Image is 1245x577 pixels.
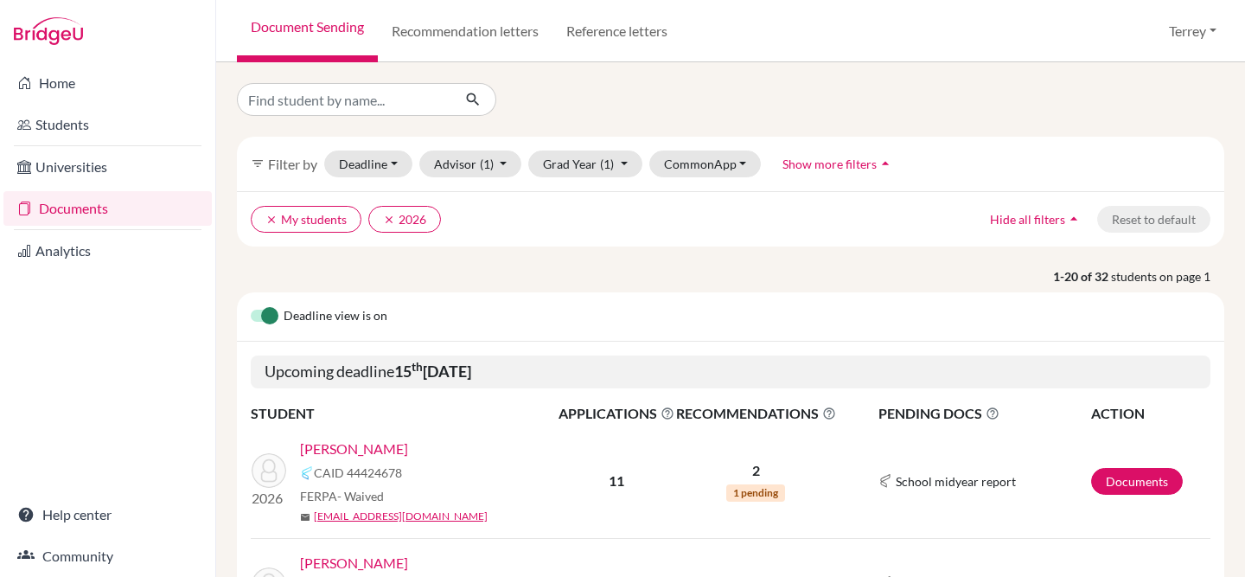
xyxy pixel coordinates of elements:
input: Find student by name... [237,83,451,116]
span: School midyear report [896,472,1016,490]
span: students on page 1 [1111,267,1224,285]
button: Show more filtersarrow_drop_up [768,151,909,177]
p: 2026 [252,488,286,509]
button: Hide all filtersarrow_drop_up [975,206,1097,233]
i: filter_list [251,157,265,170]
img: Common App logo [300,466,314,480]
span: Hide all filters [990,212,1065,227]
span: Deadline view is on [284,306,387,327]
th: STUDENT [251,402,558,425]
i: clear [265,214,278,226]
span: (1) [480,157,494,171]
a: Home [3,66,212,100]
p: 2 [676,460,836,481]
th: ACTION [1090,402,1210,425]
button: clear2026 [368,206,441,233]
a: [PERSON_NAME] [300,553,408,574]
span: CAID 44424678 [314,464,402,482]
span: 1 pending [726,484,785,502]
b: 15 [DATE] [394,362,471,381]
a: Universities [3,150,212,184]
span: - Waived [337,489,384,503]
button: Reset to default [1097,206,1210,233]
button: Grad Year(1) [528,151,642,177]
button: Terrey [1161,15,1224,48]
strong: 1-20 of 32 [1053,267,1111,285]
a: Analytics [3,234,212,268]
button: Deadline [324,151,412,177]
button: Advisor(1) [419,151,522,177]
span: FERPA [300,487,384,505]
span: (1) [600,157,614,171]
span: Show more filters [782,157,877,171]
button: clearMy students [251,206,361,233]
img: Chua, Nick Sen [252,453,286,488]
img: Common App logo [878,474,892,488]
h5: Upcoming deadline [251,356,1210,388]
sup: th [412,360,423,374]
a: [EMAIL_ADDRESS][DOMAIN_NAME] [314,509,488,524]
i: clear [383,214,395,226]
button: CommonApp [649,151,762,177]
a: Students [3,107,212,142]
i: arrow_drop_up [877,155,894,172]
a: Documents [3,191,212,226]
img: Bridge-U [14,17,83,45]
i: arrow_drop_up [1065,210,1082,228]
span: mail [300,512,310,523]
b: 11 [609,472,624,489]
span: Filter by [268,156,317,172]
span: PENDING DOCS [878,403,1089,424]
a: Help center [3,497,212,532]
span: APPLICATIONS [559,403,674,424]
span: RECOMMENDATIONS [676,403,836,424]
a: Documents [1091,468,1183,495]
a: [PERSON_NAME] [300,439,408,459]
a: Community [3,539,212,574]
